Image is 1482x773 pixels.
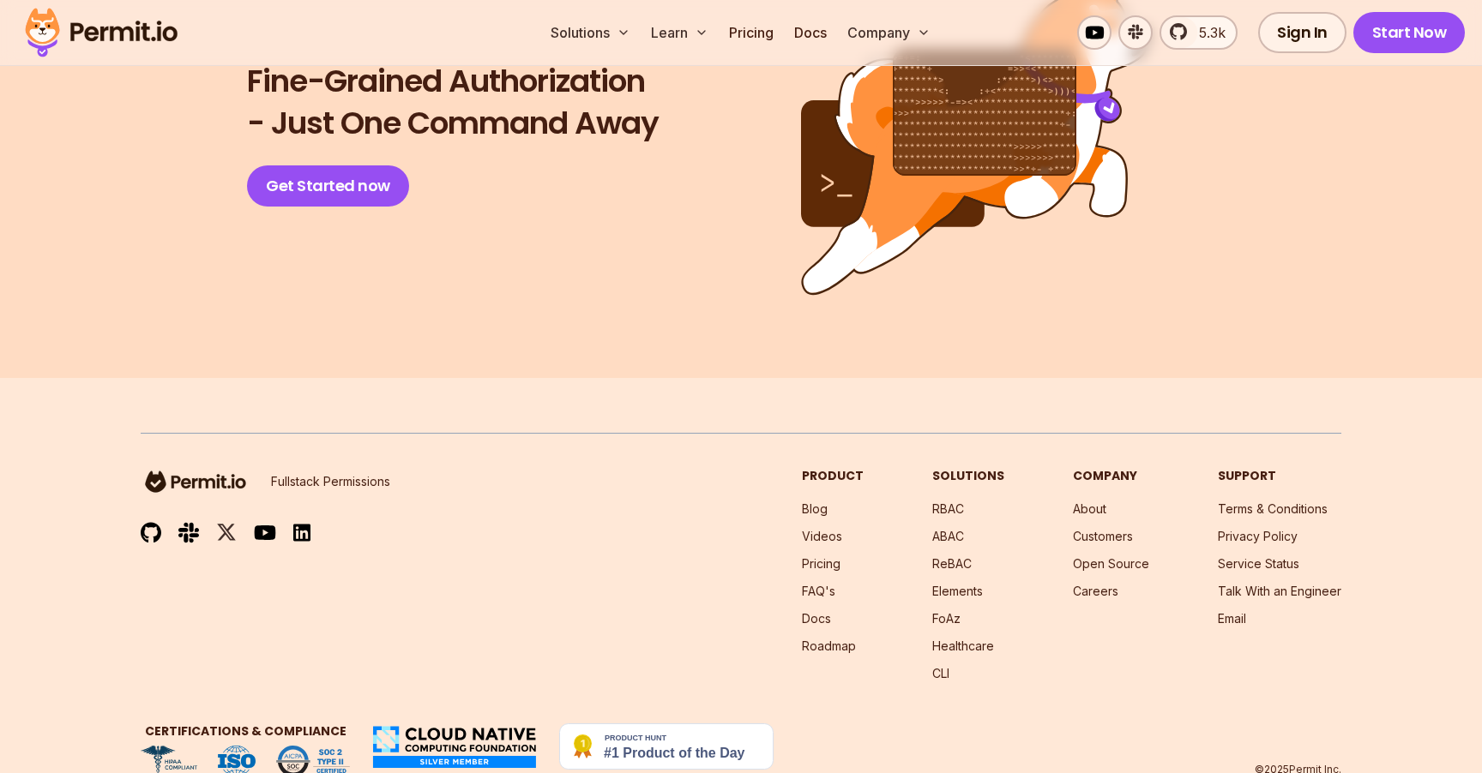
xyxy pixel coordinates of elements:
a: Pricing [722,15,780,50]
h3: Support [1218,468,1341,483]
button: Company [840,15,937,50]
a: Talk With an Engineer [1218,584,1341,598]
a: CLI [932,666,949,680]
a: FoAz [932,611,961,626]
a: About [1073,501,1106,516]
a: Healthcare [932,638,994,653]
a: Sign In [1258,12,1346,53]
a: Blog [802,501,828,516]
h3: Company [1073,468,1149,483]
a: ABAC [932,529,964,543]
div: Fine-Grained Authorization - Just One Command Away [247,60,686,145]
a: Pricing [802,556,840,571]
a: Customers [1073,529,1133,543]
a: Videos [802,529,842,543]
button: Solutions [544,15,637,50]
a: Careers [1073,584,1118,598]
img: logo [141,468,250,495]
a: ReBAC [932,556,972,571]
img: slack [178,521,199,544]
a: Terms & Conditions [1218,501,1328,516]
h3: Certifications & Compliance [141,723,350,739]
a: FAQ's [802,584,835,598]
span: 5.3k [1189,22,1226,43]
a: Docs [787,15,834,50]
img: youtube [254,523,276,542]
a: Elements [932,584,983,598]
a: Roadmap [802,638,856,653]
h3: Solutions [932,468,1004,483]
a: Privacy Policy [1218,529,1298,543]
a: Start Now [1353,12,1466,53]
a: Service Status [1218,556,1299,571]
a: Open Source [1073,556,1149,571]
h3: Product [802,468,864,483]
a: Get Started now [247,165,409,207]
img: twitter [216,522,237,543]
img: Permit logo [17,3,185,62]
p: Fullstack Permissions [271,473,390,490]
a: RBAC [932,501,964,516]
a: 5.3k [1160,15,1238,50]
a: Docs [802,611,831,626]
img: Permit.io - Never build permissions again | Product Hunt [559,723,774,770]
button: Learn [644,15,715,50]
a: Email [1218,611,1246,626]
img: github [141,522,161,543]
img: linkedin [293,523,310,542]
